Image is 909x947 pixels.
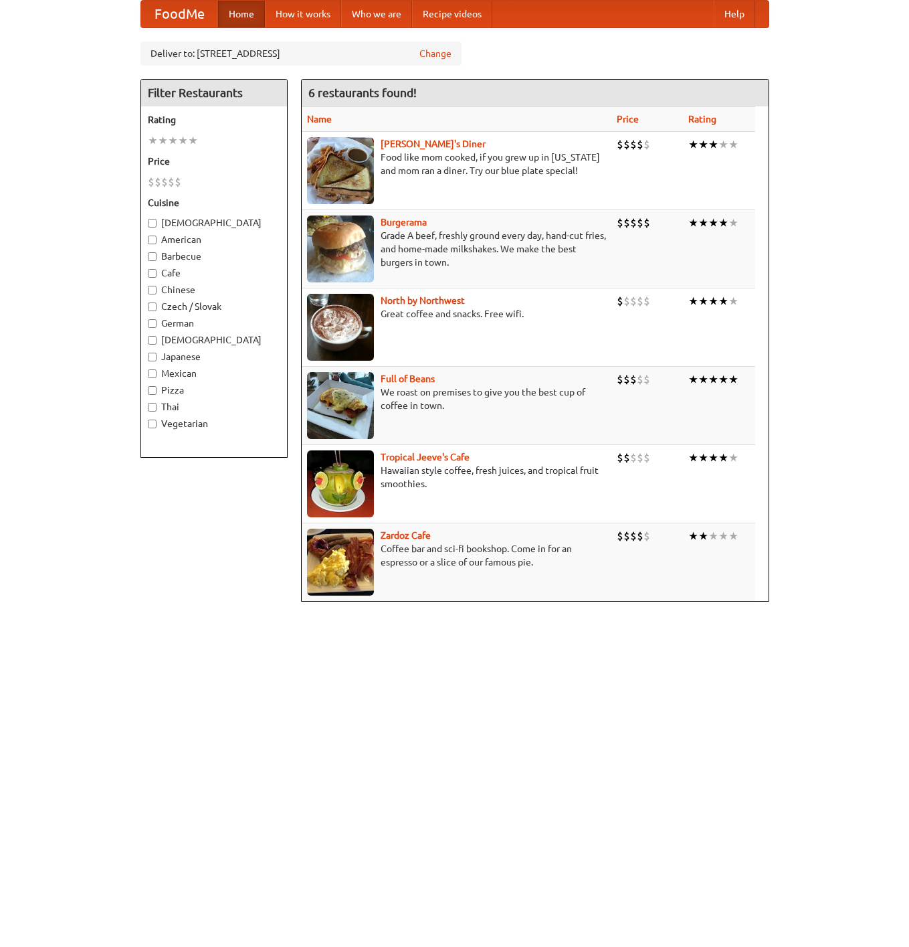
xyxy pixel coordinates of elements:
[637,137,643,152] li: $
[381,295,465,306] a: North by Northwest
[148,133,158,148] li: ★
[637,372,643,387] li: $
[155,175,161,189] li: $
[307,229,606,269] p: Grade A beef, freshly ground every day, hand-cut fries, and home-made milkshakes. We make the bes...
[188,133,198,148] li: ★
[381,217,427,228] b: Burgerama
[161,175,168,189] li: $
[728,450,738,465] li: ★
[698,450,708,465] li: ★
[630,216,637,230] li: $
[140,41,462,66] div: Deliver to: [STREET_ADDRESS]
[617,450,623,465] li: $
[148,383,280,397] label: Pizza
[148,266,280,280] label: Cafe
[412,1,492,27] a: Recipe videos
[708,450,718,465] li: ★
[708,137,718,152] li: ★
[307,151,606,177] p: Food like mom cooked, if you grew up in [US_STATE] and mom ran a diner. Try our blue plate special!
[630,450,637,465] li: $
[148,233,280,246] label: American
[623,450,630,465] li: $
[307,216,374,282] img: burgerama.jpg
[623,372,630,387] li: $
[708,294,718,309] li: ★
[728,294,738,309] li: ★
[265,1,341,27] a: How it works
[698,216,708,230] li: ★
[688,294,698,309] li: ★
[637,294,643,309] li: $
[617,372,623,387] li: $
[381,530,431,541] a: Zardoz Cafe
[148,369,157,378] input: Mexican
[718,294,728,309] li: ★
[148,155,280,168] h5: Price
[148,367,280,380] label: Mexican
[643,216,650,230] li: $
[307,294,374,361] img: north.jpg
[688,372,698,387] li: ★
[178,133,188,148] li: ★
[617,137,623,152] li: $
[419,47,451,60] a: Change
[381,452,470,462] a: Tropical Jeeve's Cafe
[148,250,280,263] label: Barbecue
[688,137,698,152] li: ★
[728,372,738,387] li: ★
[718,372,728,387] li: ★
[308,86,417,99] ng-pluralize: 6 restaurants found!
[307,307,606,321] p: Great coffee and snacks. Free wifi.
[148,386,157,395] input: Pizza
[698,137,708,152] li: ★
[698,529,708,543] li: ★
[307,542,606,569] p: Coffee bar and sci-fi bookshop. Come in for an espresso or a slice of our famous pie.
[637,216,643,230] li: $
[617,294,623,309] li: $
[728,529,738,543] li: ★
[630,294,637,309] li: $
[698,294,708,309] li: ★
[148,300,280,313] label: Czech / Slovak
[168,133,178,148] li: ★
[381,373,435,384] b: Full of Beans
[218,1,265,27] a: Home
[148,317,280,330] label: German
[630,137,637,152] li: $
[307,137,374,204] img: sallys.jpg
[643,137,650,152] li: $
[148,400,280,414] label: Thai
[630,529,637,543] li: $
[148,219,157,228] input: [DEMOGRAPHIC_DATA]
[148,113,280,126] h5: Rating
[141,80,287,106] h4: Filter Restaurants
[148,269,157,278] input: Cafe
[307,450,374,517] img: jeeves.jpg
[688,529,698,543] li: ★
[307,114,332,124] a: Name
[617,529,623,543] li: $
[623,294,630,309] li: $
[148,319,157,328] input: German
[623,216,630,230] li: $
[381,139,486,149] a: [PERSON_NAME]'s Diner
[698,372,708,387] li: ★
[148,417,280,430] label: Vegetarian
[688,216,698,230] li: ★
[623,529,630,543] li: $
[688,450,698,465] li: ★
[141,1,218,27] a: FoodMe
[307,529,374,596] img: zardoz.jpg
[148,196,280,209] h5: Cuisine
[623,137,630,152] li: $
[148,333,280,347] label: [DEMOGRAPHIC_DATA]
[714,1,755,27] a: Help
[307,385,606,412] p: We roast on premises to give you the best cup of coffee in town.
[688,114,716,124] a: Rating
[718,450,728,465] li: ★
[307,464,606,491] p: Hawaiian style coffee, fresh juices, and tropical fruit smoothies.
[307,372,374,439] img: beans.jpg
